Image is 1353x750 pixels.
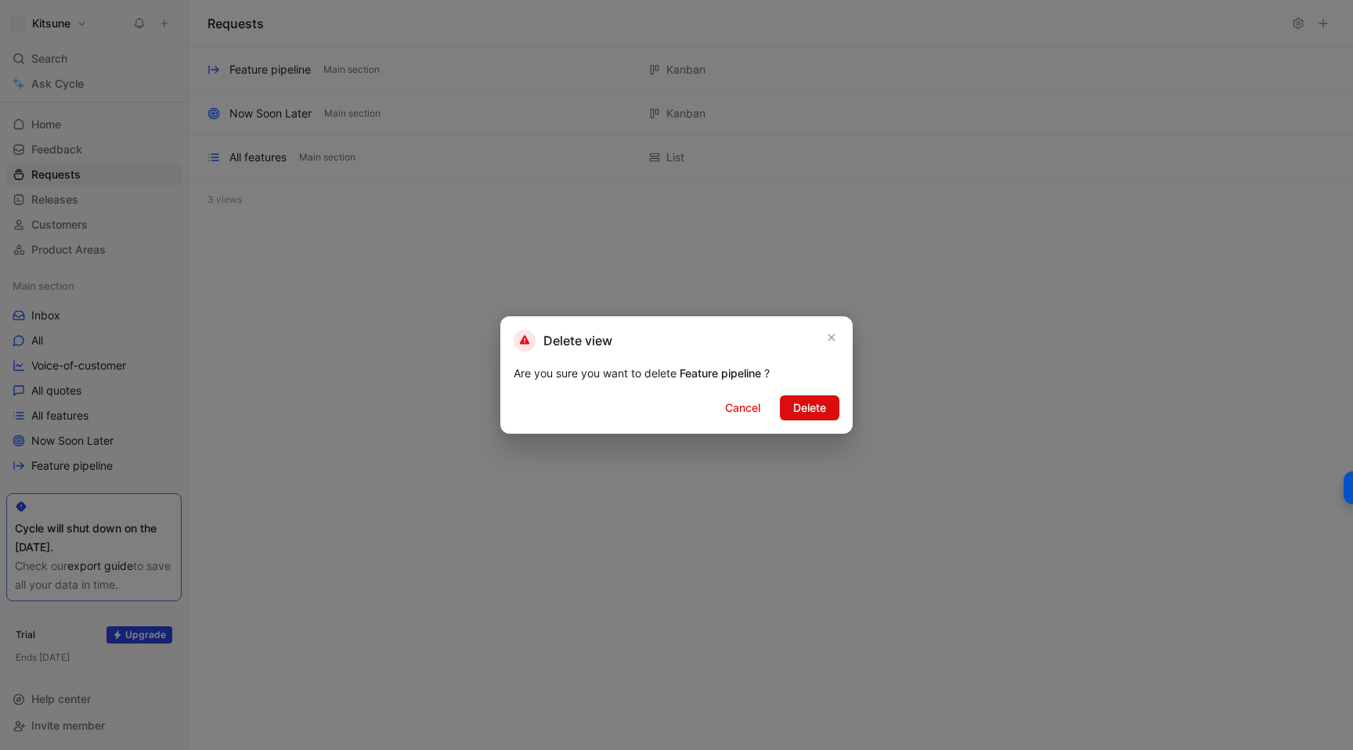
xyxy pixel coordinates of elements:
button: Cancel [712,395,774,420]
h2: Delete view [514,330,612,352]
span: Delete [793,398,826,417]
span: Cancel [725,398,760,417]
button: Delete [780,395,839,420]
div: Are you sure you want to delete ? [514,364,839,383]
div: Feature pipeline [680,364,761,383]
